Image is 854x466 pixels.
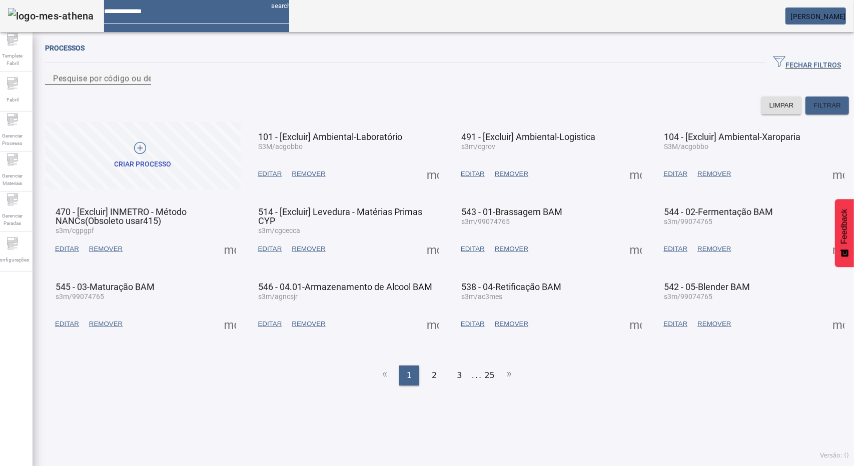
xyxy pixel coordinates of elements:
[664,131,801,142] span: 104 - [Excluir] Ambiental-Xaroparia
[253,240,287,258] button: EDITAR
[765,54,849,72] button: FECHAR FILTROS
[424,240,442,258] button: Mais
[84,240,128,258] button: REMOVER
[664,142,709,150] span: S3M/acgobbo
[56,281,155,292] span: 545 - 03-Maturação BAM
[221,315,239,333] button: Mais
[805,96,849,114] button: FILTRAR
[221,240,239,258] button: Mais
[461,142,495,150] span: s3m/cgrov
[53,73,180,83] mat-label: Pesquise por código ou descrição
[664,319,688,329] span: EDITAR
[84,315,128,333] button: REMOVER
[472,365,482,385] li: ...
[820,452,849,459] span: Versão: ()
[697,169,731,179] span: REMOVER
[461,217,510,225] span: s3m/99074765
[432,369,437,381] span: 2
[692,165,736,183] button: REMOVER
[659,165,693,183] button: EDITAR
[697,319,731,329] span: REMOVER
[89,244,123,254] span: REMOVER
[287,240,330,258] button: REMOVER
[55,319,79,329] span: EDITAR
[114,159,171,169] div: CRIAR PROCESSO
[664,292,713,300] span: s3m/99074765
[840,209,849,244] span: Feedback
[89,319,123,329] span: REMOVER
[490,240,533,258] button: REMOVER
[253,165,287,183] button: EDITAR
[490,165,533,183] button: REMOVER
[45,44,85,52] span: Processos
[292,244,325,254] span: REMOVER
[461,292,502,300] span: s3m/ac3mes
[45,122,241,189] button: CRIAR PROCESSO
[773,55,841,70] span: FECHAR FILTROS
[258,319,282,329] span: EDITAR
[8,8,94,24] img: logo-mes-athena
[456,240,490,258] button: EDITAR
[258,169,282,179] span: EDITAR
[461,169,485,179] span: EDITAR
[461,319,485,329] span: EDITAR
[664,281,750,292] span: 542 - 05-Blender BAM
[287,315,330,333] button: REMOVER
[697,244,731,254] span: REMOVER
[664,169,688,179] span: EDITAR
[457,369,462,381] span: 3
[456,315,490,333] button: EDITAR
[829,165,847,183] button: Mais
[292,169,325,179] span: REMOVER
[292,319,325,329] span: REMOVER
[50,315,84,333] button: EDITAR
[461,206,562,217] span: 543 - 01-Brassagem BAM
[495,319,528,329] span: REMOVER
[259,142,303,150] span: S3M/acgobbo
[659,315,693,333] button: EDITAR
[55,244,79,254] span: EDITAR
[791,12,846,20] span: [PERSON_NAME]
[56,206,187,226] span: 470 - [Excluir] INMETRO - Método NANCs(Obsoleto usar415)
[259,292,298,300] span: s3m/agncsjr
[424,315,442,333] button: Mais
[490,315,533,333] button: REMOVER
[664,244,688,254] span: EDITAR
[456,165,490,183] button: EDITAR
[829,240,847,258] button: Mais
[692,240,736,258] button: REMOVER
[258,244,282,254] span: EDITAR
[485,365,495,385] li: 25
[495,169,528,179] span: REMOVER
[259,281,433,292] span: 546 - 04.01-Armazenamento de Alcool BAM
[769,100,794,110] span: LIMPAR
[56,292,104,300] span: s3m/99074765
[627,165,645,183] button: Mais
[4,93,22,106] span: Fabril
[692,315,736,333] button: REMOVER
[813,100,841,110] span: FILTRAR
[495,244,528,254] span: REMOVER
[259,206,423,226] span: 514 - [Excluir] Levedura - Matérias Primas CYP
[424,165,442,183] button: Mais
[461,131,595,142] span: 491 - [Excluir] Ambiental-Logistica
[835,199,854,267] button: Feedback - Mostrar pesquisa
[461,244,485,254] span: EDITAR
[627,315,645,333] button: Mais
[461,281,561,292] span: 538 - 04-Retificação BAM
[664,217,713,225] span: s3m/99074765
[253,315,287,333] button: EDITAR
[829,315,847,333] button: Mais
[664,206,773,217] span: 544 - 02-Fermentação BAM
[761,96,802,114] button: LIMPAR
[50,240,84,258] button: EDITAR
[287,165,330,183] button: REMOVER
[659,240,693,258] button: EDITAR
[259,131,403,142] span: 101 - [Excluir] Ambiental-Laboratório
[627,240,645,258] button: Mais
